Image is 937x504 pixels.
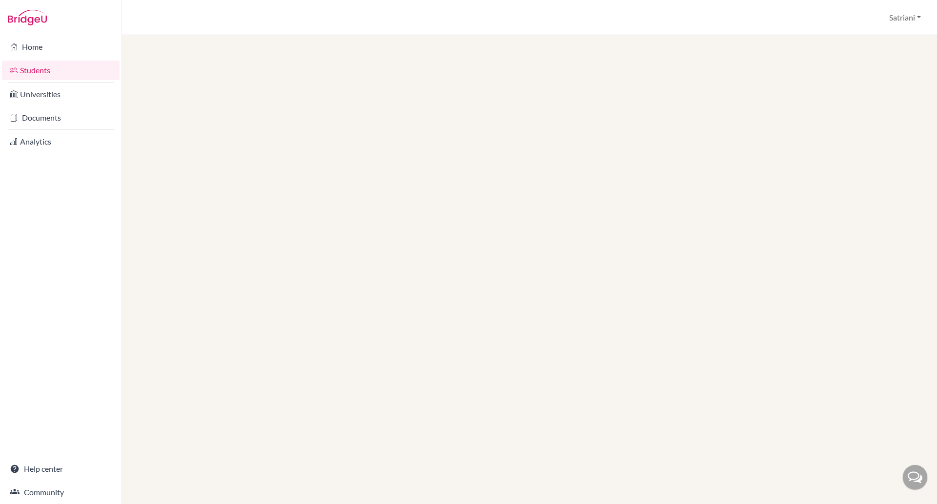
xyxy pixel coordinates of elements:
a: Universities [2,84,120,104]
a: Community [2,483,120,502]
a: Analytics [2,132,120,151]
a: Home [2,37,120,57]
a: Students [2,61,120,80]
a: Help center [2,459,120,479]
img: Bridge-U [8,10,47,25]
button: Satriani [885,8,925,27]
a: Documents [2,108,120,127]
